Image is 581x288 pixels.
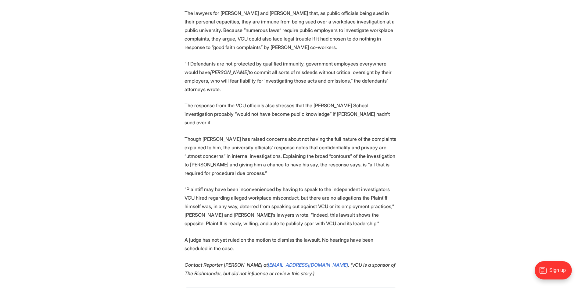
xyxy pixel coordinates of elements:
[185,9,397,52] p: The lawyers for [PERSON_NAME] and [PERSON_NAME] that, as public officials being sued in their per...
[185,101,397,127] p: The response from the VCU officials also stresses that the [PERSON_NAME] School investigation pro...
[185,236,397,253] p: A judge has not yet ruled on the motion to dismiss the lawsuit. No hearings have been scheduled i...
[185,185,397,228] p: “Plaintiff may have been inconvenienced by having to speak to the independent investigators VCU h...
[529,258,581,288] iframe: portal-trigger
[185,59,397,94] p: “If Defendants are not protected by qualified immunity, government employees everywhere would hav...
[185,135,397,177] p: Though [PERSON_NAME] has raised concerns about not having the full nature of the complaints expla...
[210,69,249,75] em: [PERSON_NAME]
[185,262,395,276] em: . (VCU is a sponsor of The Richmonder, but did not influence or review this story.)
[185,262,268,268] em: Contact Reporter [PERSON_NAME] at
[268,262,348,268] a: [EMAIL_ADDRESS][DOMAIN_NAME]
